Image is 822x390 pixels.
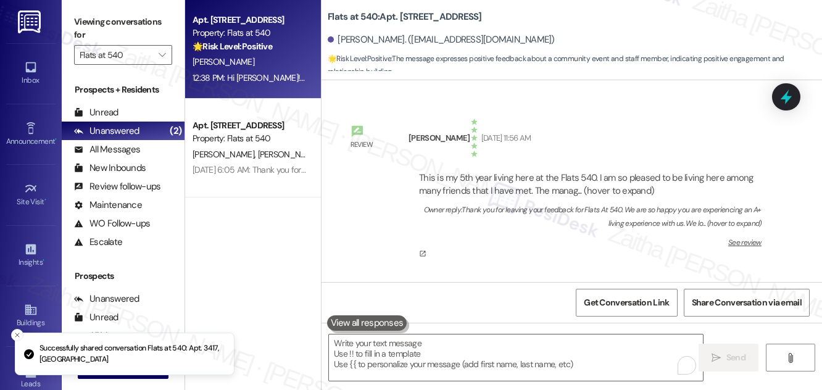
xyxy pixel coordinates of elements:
div: Unread [74,106,118,119]
div: Review [351,138,373,151]
div: [DATE] 11:56 AM [478,131,531,144]
span: Get Conversation Link [584,296,669,309]
button: Close toast [11,329,23,341]
div: New Inbounds [74,162,146,175]
input: All communities [80,45,152,65]
div: Apt. [STREET_ADDRESS] [193,14,307,27]
div: Unread [74,311,118,324]
div: Property: Flats at 540 [193,132,307,145]
span: [PERSON_NAME] [193,56,254,67]
div: This is my 5th year living here at the Flats 540. I am so pleased to be living here among many fr... [419,172,753,197]
img: ResiDesk Logo [18,10,43,33]
b: Flats at 540: Apt. [STREET_ADDRESS] [328,10,482,23]
div: WO Follow-ups [74,217,150,230]
div: Apt. [STREET_ADDRESS] [193,119,307,132]
button: Share Conversation via email [684,289,810,317]
button: Send [699,344,758,371]
div: Owner reply: Thank you for leaving your feedback for Flats At 540. We are so happy you are experi... [424,205,762,228]
div: Prospects [62,270,185,283]
div: Escalate [74,236,122,249]
a: Inbox [6,57,56,90]
span: Send [726,351,745,364]
div: Unanswered [74,125,139,138]
span: : The message expresses positive feedback about a community event and staff member, indicating po... [328,52,822,79]
span: [PERSON_NAME] [PERSON_NAME] [258,149,383,160]
div: (2) [167,122,185,141]
span: • [55,135,57,144]
div: Prospects + Residents [62,83,185,96]
p: Successfully shared conversation Flats at 540: Apt. 3417, [GEOGRAPHIC_DATA] [39,343,224,365]
a: See review [419,238,762,257]
span: • [43,256,44,265]
span: [PERSON_NAME] [193,149,258,160]
div: Unanswered [74,292,139,305]
div: [PERSON_NAME] [409,131,470,144]
i:  [159,50,165,60]
strong: 🌟 Risk Level: Positive [328,54,391,64]
div: All Messages [74,143,140,156]
a: Buildings [6,299,56,333]
a: Insights • [6,239,56,272]
span: • [44,196,46,204]
a: Site Visit • [6,178,56,212]
textarea: To enrich screen reader interactions, please activate Accessibility in Grammarly extension settings [329,334,703,381]
div: [PERSON_NAME]. ([EMAIL_ADDRESS][DOMAIN_NAME]) [328,33,555,46]
span: Share Conversation via email [692,296,802,309]
i:  [786,353,795,363]
div: Maintenance [74,199,142,212]
i:  [712,353,721,363]
label: Viewing conversations for [74,12,172,45]
button: Get Conversation Link [576,289,677,317]
div: Review follow-ups [74,180,160,193]
div: Property: Flats at 540 [193,27,307,39]
strong: 🌟 Risk Level: Positive [193,41,272,52]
